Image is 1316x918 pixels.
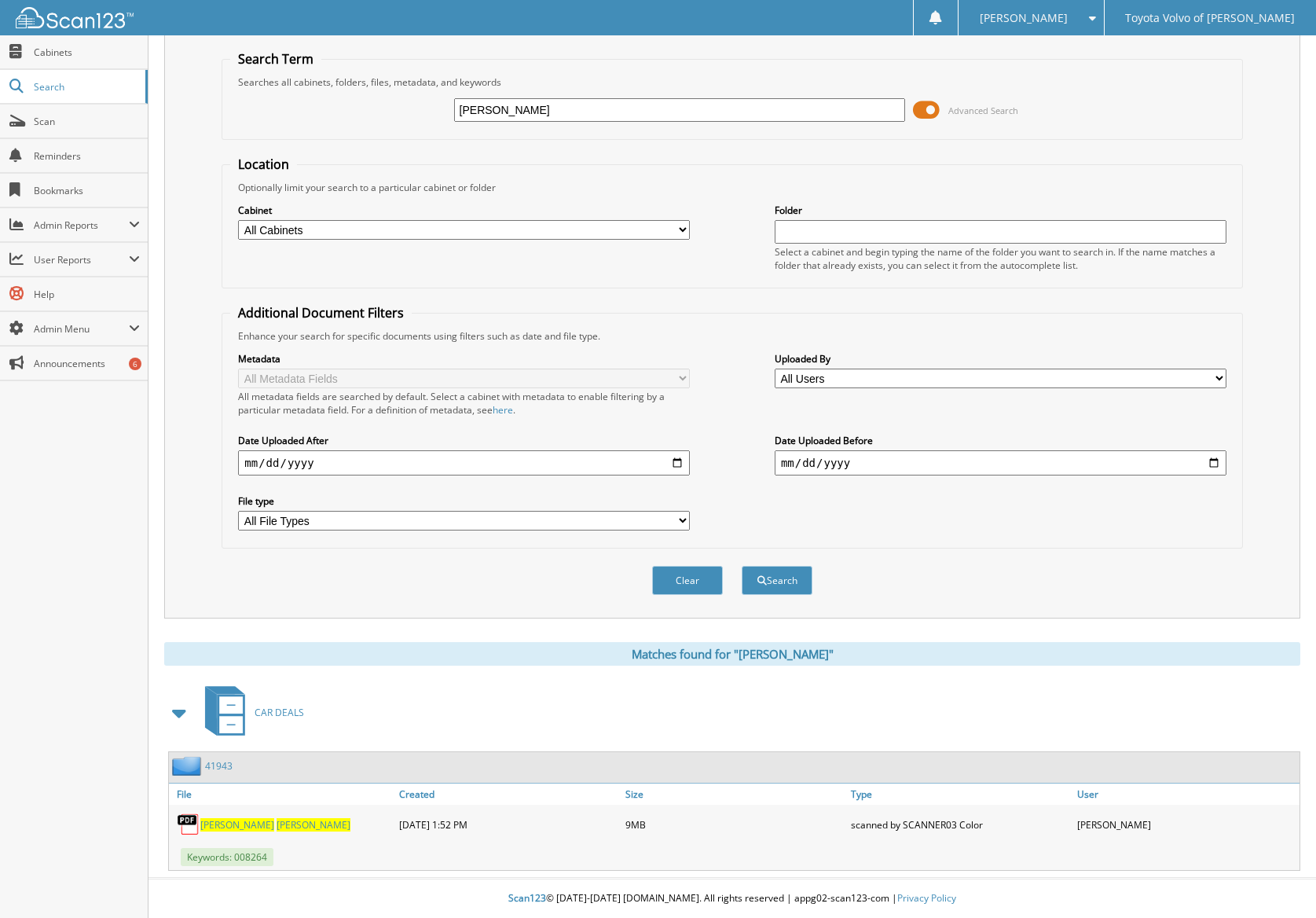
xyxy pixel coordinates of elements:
span: Scan123 [508,891,546,905]
div: Optionally limit your search to a particular cabinet or folder [230,181,1234,194]
div: All metadata fields are searched by default. Select a cabinet with metadata to enable filtering b... [238,390,690,417]
legend: Location [230,156,297,173]
button: Clear [652,566,723,595]
a: File [169,784,395,805]
label: Date Uploaded Before [775,434,1226,447]
span: [PERSON_NAME] [980,13,1068,23]
img: PDF.png [177,813,200,836]
span: Announcements [34,357,140,370]
div: 9MB [621,809,848,840]
a: [PERSON_NAME] [PERSON_NAME] [200,818,350,832]
span: Advanced Search [948,105,1018,116]
a: CAR DEALS [196,681,304,744]
iframe: Chat Widget [1237,843,1316,918]
span: Help [34,288,140,301]
a: User [1073,784,1300,805]
div: scanned by SCANNER03 Color [847,809,1073,840]
img: folder2.png [172,756,205,776]
span: Toyota Volvo of [PERSON_NAME] [1125,13,1295,23]
div: © [DATE]-[DATE] [DOMAIN_NAME]. All rights reserved | appg02-scan123-com | [148,879,1316,918]
span: Scan [34,115,140,128]
span: Reminders [34,149,140,163]
legend: Additional Document Filters [230,304,412,321]
div: 6 [129,358,141,370]
a: 41943 [205,759,233,773]
span: Keywords: 008264 [181,848,273,866]
div: [PERSON_NAME] [1073,809,1300,840]
span: Bookmarks [34,184,140,197]
legend: Search Term [230,50,321,68]
a: Size [621,784,848,805]
label: File type [238,494,690,508]
span: [PERSON_NAME] [277,818,350,832]
div: Searches all cabinets, folders, files, metadata, and keywords [230,75,1234,89]
a: Created [395,784,621,805]
div: Select a cabinet and begin typing the name of the folder you want to search in. If the name match... [775,245,1226,272]
label: Uploaded By [775,352,1226,365]
span: Admin Menu [34,322,129,336]
label: Cabinet [238,204,690,217]
input: start [238,450,690,476]
span: User Reports [34,253,129,266]
div: Matches found for "[PERSON_NAME]" [164,642,1300,666]
div: Enhance your search for specific documents using filters such as date and file type. [230,329,1234,343]
button: Search [742,566,812,595]
label: Date Uploaded After [238,434,690,447]
div: [DATE] 1:52 PM [395,809,621,840]
a: here [493,403,513,417]
img: scan123-logo-white.svg [16,7,134,28]
span: Admin Reports [34,218,129,232]
span: [PERSON_NAME] [200,818,274,832]
input: end [775,450,1226,476]
a: Privacy Policy [897,891,956,905]
span: Cabinets [34,46,140,59]
label: Metadata [238,352,690,365]
span: Search [34,80,137,94]
label: Folder [775,204,1226,217]
span: CAR DEALS [255,706,304,719]
a: Type [847,784,1073,805]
